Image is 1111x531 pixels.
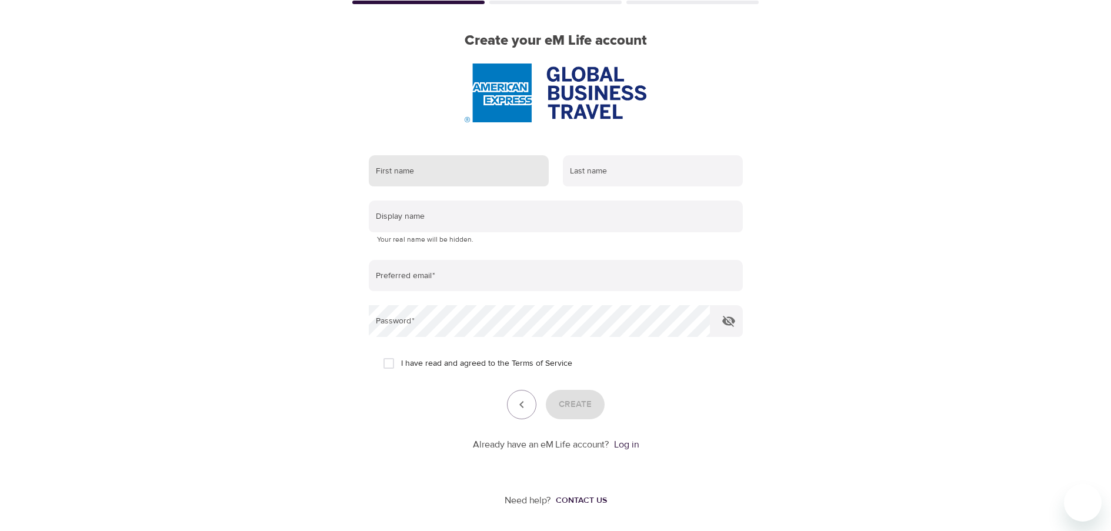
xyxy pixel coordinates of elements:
img: AmEx%20GBT%20logo.png [465,64,646,122]
a: Terms of Service [512,358,572,370]
h2: Create your eM Life account [350,32,762,49]
span: I have read and agreed to the [401,358,572,370]
a: Log in [614,439,639,450]
iframe: Button to launch messaging window [1064,484,1102,522]
a: Contact us [551,495,607,506]
p: Your real name will be hidden. [377,234,735,246]
p: Already have an eM Life account? [473,438,609,452]
div: Contact us [556,495,607,506]
p: Need help? [505,494,551,507]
